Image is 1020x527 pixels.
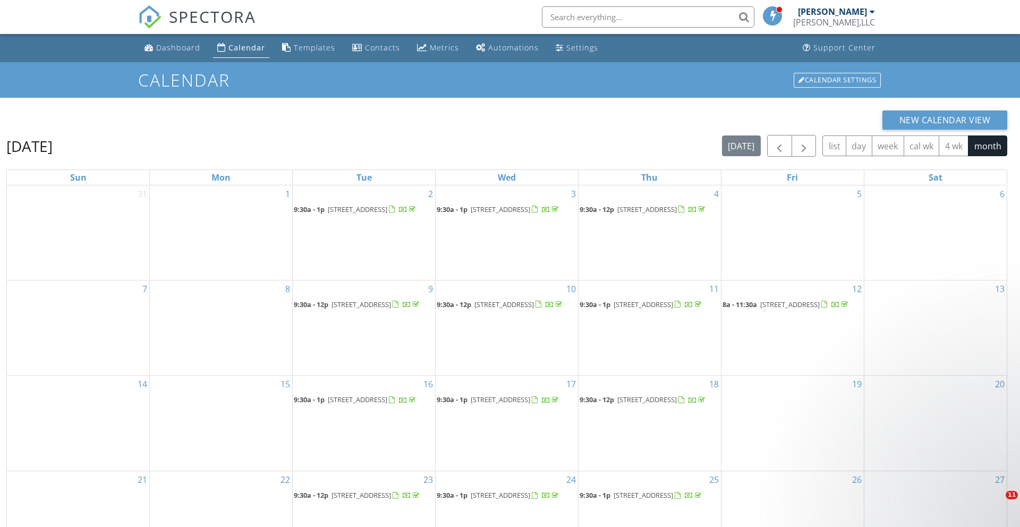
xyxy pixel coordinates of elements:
span: 9:30a - 12p [437,300,471,309]
div: Jim Huffman,LLC [793,17,875,28]
a: Calendar [213,38,269,58]
span: 11 [1006,491,1018,499]
span: [STREET_ADDRESS] [614,300,673,309]
span: 9:30a - 12p [294,300,328,309]
a: Go to September 9, 2025 [426,280,435,297]
a: 8a - 11:30a [STREET_ADDRESS] [722,300,850,309]
a: 9:30a - 12p [STREET_ADDRESS] [580,394,720,406]
span: 9:30a - 1p [437,490,467,500]
span: [STREET_ADDRESS] [331,490,391,500]
span: [STREET_ADDRESS] [471,205,530,214]
td: Go to September 14, 2025 [7,376,150,471]
input: Search everything... [542,6,754,28]
span: [STREET_ADDRESS] [328,395,387,404]
span: 9:30a - 1p [437,395,467,404]
a: Go to September 17, 2025 [564,376,578,393]
a: Go to September 24, 2025 [564,471,578,488]
a: Go to September 8, 2025 [283,280,292,297]
a: Go to September 15, 2025 [278,376,292,393]
div: Contacts [365,42,400,53]
div: Settings [566,42,598,53]
span: 8a - 11:30a [722,300,757,309]
span: [STREET_ADDRESS] [474,300,534,309]
a: Go to September 25, 2025 [707,471,721,488]
a: 9:30a - 1p [STREET_ADDRESS] [580,489,720,502]
a: Monday [209,170,233,185]
a: 9:30a - 12p [STREET_ADDRESS] [294,490,421,500]
td: Go to August 31, 2025 [7,185,150,280]
span: 9:30a - 1p [294,395,325,404]
a: 9:30a - 1p [STREET_ADDRESS] [437,394,577,406]
button: 4 wk [939,135,968,156]
button: month [968,135,1007,156]
a: Go to August 31, 2025 [135,185,149,202]
a: Templates [278,38,339,58]
a: Contacts [348,38,404,58]
span: [STREET_ADDRESS] [617,395,677,404]
td: Go to September 19, 2025 [721,376,864,471]
a: 9:30a - 12p [STREET_ADDRESS] [580,203,720,216]
button: week [872,135,904,156]
td: Go to September 20, 2025 [864,376,1007,471]
button: New Calendar View [882,110,1008,130]
td: Go to September 18, 2025 [578,376,721,471]
td: Go to September 6, 2025 [864,185,1007,280]
a: Go to September 22, 2025 [278,471,292,488]
a: 9:30a - 1p [STREET_ADDRESS] [437,395,560,404]
td: Go to September 17, 2025 [436,376,579,471]
div: Dashboard [156,42,200,53]
td: Go to September 4, 2025 [578,185,721,280]
td: Go to September 13, 2025 [864,280,1007,376]
a: Calendar Settings [793,72,882,89]
div: [PERSON_NAME] [798,6,867,17]
a: Go to September 23, 2025 [421,471,435,488]
a: 9:30a - 1p [STREET_ADDRESS] [294,205,418,214]
div: Calendar [228,42,265,53]
a: Go to September 16, 2025 [421,376,435,393]
a: Go to September 13, 2025 [993,280,1007,297]
a: Tuesday [354,170,374,185]
h2: [DATE] [6,135,53,157]
button: cal wk [904,135,940,156]
a: Go to September 5, 2025 [855,185,864,202]
a: 9:30a - 12p [STREET_ADDRESS] [580,395,707,404]
a: 9:30a - 1p [STREET_ADDRESS] [294,203,434,216]
span: [STREET_ADDRESS] [331,300,391,309]
a: Support Center [798,38,880,58]
a: Sunday [68,170,89,185]
span: [STREET_ADDRESS] [471,490,530,500]
td: Go to September 7, 2025 [7,280,150,376]
button: Next month [792,135,817,157]
span: SPECTORA [169,5,256,28]
td: Go to September 16, 2025 [293,376,436,471]
div: Support Center [813,42,875,53]
span: 9:30a - 1p [294,205,325,214]
span: 9:30a - 1p [580,300,610,309]
a: Automations (Basic) [472,38,543,58]
td: Go to September 15, 2025 [150,376,293,471]
a: 9:30a - 1p [STREET_ADDRESS] [437,490,560,500]
h1: Calendar [138,71,882,89]
a: 9:30a - 12p [STREET_ADDRESS] [294,489,434,502]
a: 9:30a - 1p [STREET_ADDRESS] [580,299,720,311]
td: Go to September 5, 2025 [721,185,864,280]
span: [STREET_ADDRESS] [614,490,673,500]
a: Thursday [639,170,660,185]
td: Go to September 2, 2025 [293,185,436,280]
a: Go to September 7, 2025 [140,280,149,297]
a: Go to September 10, 2025 [564,280,578,297]
a: Go to September 12, 2025 [850,280,864,297]
a: 9:30a - 12p [STREET_ADDRESS] [437,300,564,309]
div: Automations [488,42,539,53]
a: Go to September 14, 2025 [135,376,149,393]
button: Previous month [767,135,792,157]
img: The Best Home Inspection Software - Spectora [138,5,161,29]
span: [STREET_ADDRESS] [760,300,820,309]
span: 9:30a - 1p [437,205,467,214]
a: 9:30a - 12p [STREET_ADDRESS] [294,299,434,311]
span: 9:30a - 12p [580,395,614,404]
span: 9:30a - 12p [580,205,614,214]
a: Metrics [413,38,463,58]
a: 9:30a - 1p [STREET_ADDRESS] [294,395,418,404]
a: Go to September 18, 2025 [707,376,721,393]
